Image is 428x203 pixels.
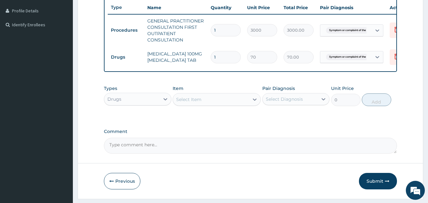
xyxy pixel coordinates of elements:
[326,27,375,34] span: Symptom or complaint of the ne...
[108,51,144,63] td: Drugs
[12,32,26,48] img: d_794563401_company_1708531726252_794563401
[104,86,117,91] label: Types
[326,54,375,60] span: Symptom or complaint of the ne...
[33,35,106,44] div: Chat with us now
[173,85,183,92] label: Item
[359,173,397,189] button: Submit
[208,1,244,14] th: Quantity
[386,1,418,14] th: Actions
[104,129,397,134] label: Comment
[317,1,386,14] th: Pair Diagnosis
[3,136,121,158] textarea: Type your message and hit 'Enter'
[244,1,280,14] th: Unit Price
[144,48,208,67] td: [MEDICAL_DATA] 100MG [MEDICAL_DATA] TAB
[37,61,87,125] span: We're online!
[262,85,295,92] label: Pair Diagnosis
[108,24,144,36] td: Procedures
[176,96,201,103] div: Select Item
[144,15,208,46] td: GENERAL PRACTITIONER CONSULTATION FIRST OUTPATIENT CONSULTATION
[144,1,208,14] th: Name
[331,85,354,92] label: Unit Price
[104,3,119,18] div: Minimize live chat window
[266,96,303,102] div: Select Diagnosis
[362,93,391,106] button: Add
[280,1,317,14] th: Total Price
[104,173,140,189] button: Previous
[107,96,121,102] div: Drugs
[108,2,144,13] th: Type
